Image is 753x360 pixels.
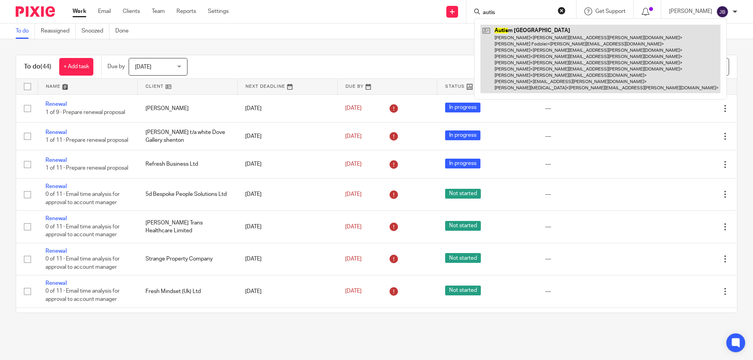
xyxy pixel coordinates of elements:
[40,63,51,70] span: (44)
[45,130,67,135] a: Renewal
[73,7,86,15] a: Work
[115,24,135,39] a: Done
[45,192,120,205] span: 0 of 11 · Email time analysis for approval to account manager
[138,243,238,275] td: Strange Property Company
[237,243,337,275] td: [DATE]
[345,134,362,139] span: [DATE]
[138,275,238,308] td: Fresh Mindset (Uk) Ltd
[545,132,629,140] div: ---
[445,103,480,112] span: In progress
[208,7,229,15] a: Settings
[82,24,109,39] a: Snoozed
[237,275,337,308] td: [DATE]
[45,256,120,270] span: 0 of 11 · Email time analysis for approval to account manager
[445,130,480,140] span: In progress
[45,289,120,302] span: 0 of 11 · Email time analysis for approval to account manager
[345,161,362,167] span: [DATE]
[16,24,35,39] a: To do
[345,289,362,294] span: [DATE]
[237,122,337,150] td: [DATE]
[138,122,238,150] td: [PERSON_NAME] t/a white Dove Gallery shenton
[123,7,140,15] a: Clients
[138,178,238,210] td: 5d Bespoke People Solutions Ltd
[45,184,67,189] a: Renewal
[545,105,629,112] div: ---
[16,6,55,17] img: Pixie
[107,63,125,71] p: Due by
[237,308,337,340] td: [DATE]
[445,189,481,199] span: Not started
[345,192,362,197] span: [DATE]
[345,224,362,230] span: [DATE]
[41,24,76,39] a: Reassigned
[669,7,712,15] p: [PERSON_NAME]
[45,224,120,238] span: 0 of 11 · Email time analysis for approval to account manager
[545,160,629,168] div: ---
[138,150,238,178] td: Refresh Business Ltd
[138,308,238,340] td: The F Word Ltd
[59,58,93,76] a: + Add task
[138,211,238,243] td: [PERSON_NAME] Trans Healthcare Limited
[138,94,238,122] td: [PERSON_NAME]
[237,150,337,178] td: [DATE]
[545,190,629,198] div: ---
[24,63,51,71] h1: To do
[98,7,111,15] a: Email
[545,255,629,263] div: ---
[135,64,151,70] span: [DATE]
[45,110,125,115] span: 1 of 9 · Prepare renewal proposal
[482,9,553,16] input: Search
[445,253,481,263] span: Not started
[45,280,67,286] a: Renewal
[545,288,629,295] div: ---
[445,221,481,231] span: Not started
[716,5,729,18] img: svg%3E
[345,106,362,111] span: [DATE]
[237,178,337,210] td: [DATE]
[45,101,67,107] a: Renewal
[45,137,128,143] span: 1 of 11 · Prepare renewal proposal
[176,7,196,15] a: Reports
[45,248,67,254] a: Renewal
[152,7,165,15] a: Team
[445,159,480,168] span: In progress
[545,223,629,231] div: ---
[237,211,337,243] td: [DATE]
[45,166,128,171] span: 1 of 11 · Prepare renewal proposal
[45,157,67,163] a: Renewal
[445,286,481,295] span: Not started
[558,7,566,14] button: Clear
[595,9,626,14] span: Get Support
[345,256,362,262] span: [DATE]
[237,94,337,122] td: [DATE]
[45,216,67,221] a: Renewal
